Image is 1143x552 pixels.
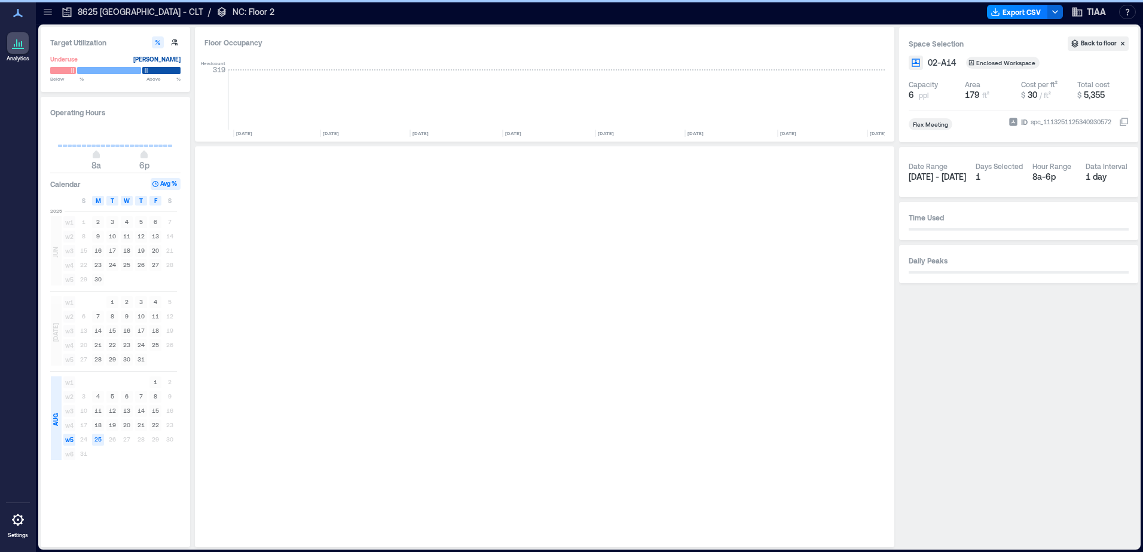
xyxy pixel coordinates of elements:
span: AUG [51,413,60,426]
text: [DATE] [870,130,886,136]
span: T [111,196,114,206]
div: Date Range [909,161,948,171]
button: Export CSV [987,5,1048,19]
text: 28 [94,355,102,363]
text: 15 [109,327,116,334]
span: S [82,196,85,206]
text: 19 [109,421,116,428]
text: 10 [109,232,116,240]
text: 20 [123,421,130,428]
text: 18 [152,327,159,334]
text: 21 [137,421,145,428]
text: 19 [137,247,145,254]
span: 179 [965,90,980,100]
text: 3 [111,218,114,225]
text: 24 [109,261,116,268]
div: Cost per ft² [1021,79,1058,89]
text: 9 [125,312,129,320]
button: Avg % [151,178,181,190]
span: $ [1021,91,1025,99]
text: 2 [125,298,129,305]
span: / ft² [1040,91,1051,99]
text: 2 [96,218,100,225]
div: Flex Meeting [911,120,950,128]
div: Area [965,79,980,89]
h3: Daily Peaks [909,254,1129,266]
text: 18 [123,247,130,254]
div: 8a - 6p [1032,171,1076,183]
text: 26 [137,261,145,268]
span: Above % [146,75,181,82]
text: 11 [152,312,159,320]
span: ft² [982,91,989,99]
h3: Target Utilization [50,36,181,48]
div: Total cost [1077,79,1110,89]
text: 12 [137,232,145,240]
span: $ [1077,91,1081,99]
text: 14 [94,327,102,334]
span: M [96,196,101,206]
div: Capacity [909,79,938,89]
div: Data Interval [1086,161,1127,171]
text: 1 [111,298,114,305]
text: 15 [152,407,159,414]
text: 13 [123,407,130,414]
span: w2 [63,231,75,243]
div: Floor Occupancy [204,36,885,48]
text: [DATE] [505,130,521,136]
p: 8625 [GEOGRAPHIC_DATA] - CLT [78,6,203,18]
text: 8 [154,392,157,400]
span: ID [1021,116,1028,128]
text: [DATE] [687,130,704,136]
div: Enclosed Workspace [976,59,1037,67]
span: w5 [63,354,75,366]
text: 5 [139,218,143,225]
span: W [124,196,130,206]
span: 6 [909,89,914,101]
a: Analytics [3,29,33,66]
text: 30 [94,275,102,283]
text: 8 [111,312,114,320]
span: w4 [63,259,75,271]
p: NC: Floor 2 [233,6,274,18]
h3: Time Used [909,211,1129,223]
text: 3 [139,298,143,305]
text: 22 [152,421,159,428]
text: 20 [152,247,159,254]
text: 12 [109,407,116,414]
text: 9 [96,232,100,240]
text: 17 [137,327,145,334]
span: w5 [63,434,75,446]
span: w2 [63,391,75,403]
span: w6 [63,448,75,460]
span: w1 [63,296,75,308]
span: 8a [91,160,101,170]
h3: Operating Hours [50,106,181,118]
text: 4 [154,298,157,305]
text: 17 [109,247,116,254]
span: w3 [63,245,75,257]
text: 16 [123,327,130,334]
div: [PERSON_NAME] [133,53,181,65]
text: 5 [111,392,114,400]
text: 4 [125,218,129,225]
span: w4 [63,419,75,431]
text: 31 [137,355,145,363]
text: 25 [94,436,102,443]
span: 2025 [50,207,62,214]
span: F [154,196,157,206]
text: [DATE] [412,130,429,136]
text: 27 [152,261,159,268]
span: [DATE] [51,323,60,342]
span: [DATE] - [DATE] [909,171,966,182]
text: 13 [152,232,159,240]
text: 23 [123,341,130,348]
text: 6 [125,392,129,400]
button: TIAA [1068,2,1110,22]
text: 22 [109,341,116,348]
div: Days Selected [976,161,1023,171]
text: 24 [137,341,145,348]
span: w1 [63,376,75,388]
text: [DATE] [780,130,796,136]
text: 30 [123,355,130,363]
